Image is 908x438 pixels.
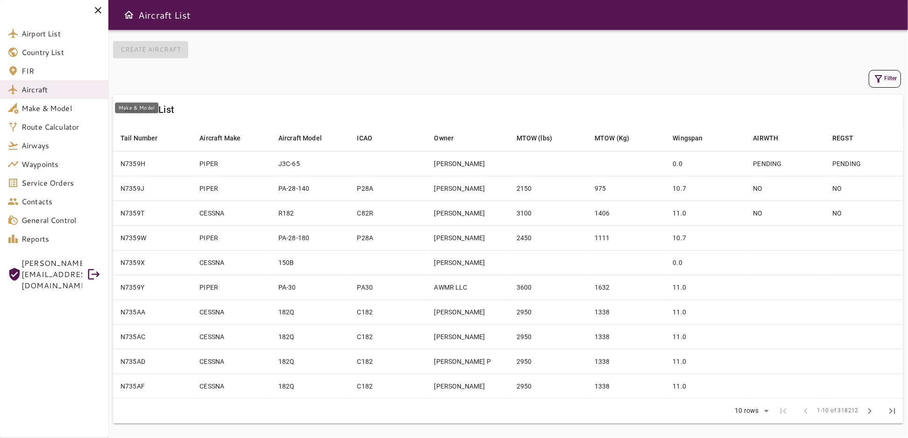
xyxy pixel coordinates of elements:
[864,405,875,417] span: chevron_right
[192,275,271,299] td: PIPER
[21,84,101,95] span: Aircraft
[666,275,746,299] td: 11.0
[113,250,192,275] td: N7359X
[587,374,665,398] td: 1338
[21,103,101,114] span: Make & Model
[587,349,665,374] td: 1338
[832,132,865,144] span: REGST
[113,349,192,374] td: N735AD
[115,103,158,113] div: Make & Model
[887,405,898,417] span: last_page
[113,324,192,349] td: N735AC
[113,275,192,299] td: N7359Y
[427,176,509,201] td: [PERSON_NAME]
[350,275,427,299] td: PA30
[434,132,454,144] div: Owner
[21,47,101,58] span: Country List
[772,400,794,422] span: First Page
[427,151,509,176] td: [PERSON_NAME]
[21,233,101,244] span: Reports
[666,151,746,176] td: 0.0
[121,132,158,144] div: Tail Number
[278,132,322,144] div: Aircraft Model
[192,349,271,374] td: CESSNA
[595,132,629,144] div: MTOW (Kg)
[509,299,587,324] td: 2950
[746,151,825,176] td: PENDING
[817,406,858,416] span: 1-10 of 318212
[509,275,587,299] td: 3600
[113,176,192,201] td: N7359J
[794,400,817,422] span: Previous Page
[21,140,101,151] span: Airways
[113,151,192,176] td: N7359H
[509,201,587,225] td: 3100
[350,324,427,349] td: C182
[271,250,350,275] td: 150B
[271,349,350,374] td: 182Q
[21,177,101,188] span: Service Orders
[666,324,746,349] td: 11.0
[350,374,427,398] td: C182
[21,215,101,226] span: General Control
[192,374,271,398] td: CESSNA
[746,201,825,225] td: NO
[753,132,779,144] div: AIRWTH
[278,132,334,144] span: Aircraft Model
[825,151,903,176] td: PENDING
[427,201,509,225] td: [PERSON_NAME]
[350,201,427,225] td: C82R
[434,132,466,144] span: Owner
[666,225,746,250] td: 10.7
[509,349,587,374] td: 2950
[357,132,373,144] div: ICAO
[825,201,903,225] td: NO
[21,257,82,291] span: [PERSON_NAME][EMAIL_ADDRESS][DOMAIN_NAME]
[113,374,192,398] td: N735AF
[199,132,241,144] div: Aircraft Make
[271,225,350,250] td: PA-28-180
[113,299,192,324] td: N735AA
[121,132,170,144] span: Tail Number
[192,201,271,225] td: CESSNA
[832,132,853,144] div: REGST
[192,324,271,349] td: CESSNA
[427,324,509,349] td: [PERSON_NAME]
[427,275,509,299] td: AWMR LLC
[729,404,772,418] div: 10 rows
[673,132,703,144] div: Wingspan
[138,7,191,22] h6: Aircraft List
[21,159,101,170] span: Waypoints
[113,225,192,250] td: N7359W
[427,374,509,398] td: [PERSON_NAME]
[587,225,665,250] td: 1111
[509,324,587,349] td: 2950
[587,176,665,201] td: 975
[271,374,350,398] td: 182Q
[509,176,587,201] td: 2150
[271,324,350,349] td: 182Q
[21,121,101,132] span: Route Calculator
[587,324,665,349] td: 1338
[350,176,427,201] td: P28A
[357,132,385,144] span: ICAO
[120,6,138,24] button: Open drawer
[350,225,427,250] td: P28A
[427,299,509,324] td: [PERSON_NAME]
[192,299,271,324] td: CESSNA
[192,250,271,275] td: CESSNA
[271,151,350,176] td: J3C-65
[21,196,101,207] span: Contacts
[350,299,427,324] td: C182
[427,225,509,250] td: [PERSON_NAME]
[666,201,746,225] td: 11.0
[192,176,271,201] td: PIPER
[350,349,427,374] td: C182
[271,176,350,201] td: PA-28-140
[113,201,192,225] td: N7359T
[271,201,350,225] td: R182
[271,275,350,299] td: PA-30
[192,225,271,250] td: PIPER
[732,407,761,415] div: 10 rows
[192,151,271,176] td: PIPER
